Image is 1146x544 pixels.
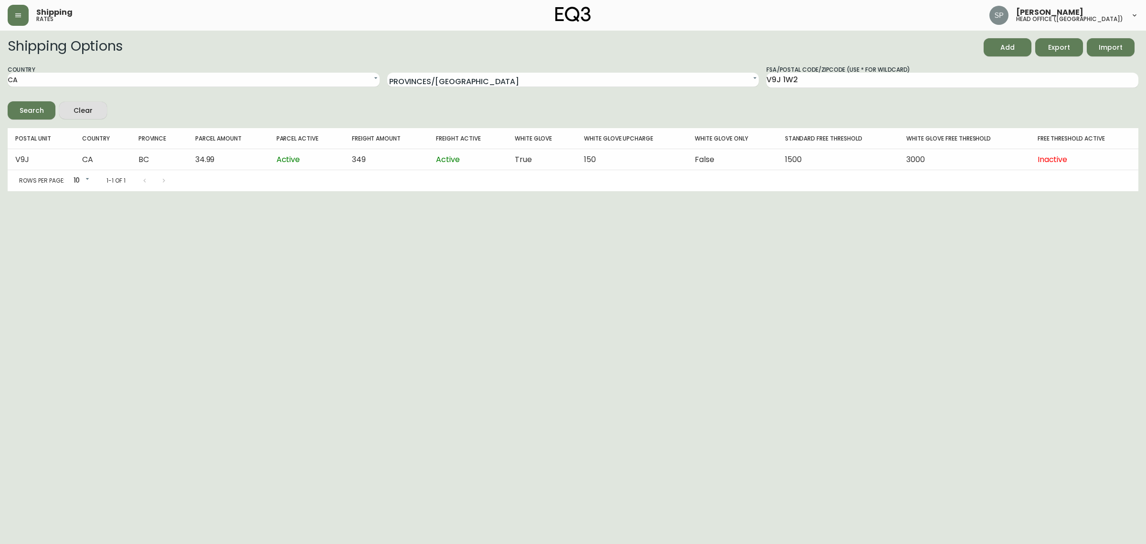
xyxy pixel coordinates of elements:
button: Export [1035,38,1083,56]
td: BC [131,149,188,170]
img: logo [555,7,591,22]
th: White Glove [507,128,576,149]
th: White Glove Free Threshold [899,128,1029,149]
span: Export [1043,42,1075,54]
span: Shipping [36,9,73,16]
td: CA [74,149,131,170]
td: 34.99 [188,149,269,170]
td: 349 [344,149,428,170]
span: Active [436,154,460,165]
th: White Glove Only [687,128,777,149]
td: False [687,149,777,170]
th: Freight Amount [344,128,428,149]
th: Free Threshold Active [1030,128,1138,149]
th: Standard Free Threshold [777,128,899,149]
button: Search [8,101,55,120]
h5: rates [36,16,53,22]
td: 3000 [899,149,1029,170]
span: Active [276,154,300,165]
span: Import [1094,42,1127,54]
th: Parcel Active [269,128,344,149]
button: Clear [59,102,107,120]
div: 10 [68,173,91,189]
h5: head office ([GEOGRAPHIC_DATA]) [1016,16,1123,22]
th: Postal Unit [8,128,74,149]
th: Parcel Amount [188,128,269,149]
span: Clear [67,105,99,117]
td: 1500 [777,149,899,170]
td: True [507,149,576,170]
span: Add [991,42,1024,54]
td: V9J [8,149,74,170]
td: 150 [576,149,688,170]
p: 1-1 of 1 [106,176,126,185]
span: Inactive [1038,154,1068,165]
div: Search [20,105,44,117]
p: Rows per page: [19,176,64,185]
span: [PERSON_NAME] [1016,9,1083,16]
th: Freight Active [428,128,507,149]
th: Country [74,128,131,149]
button: Add [984,38,1031,56]
h2: Shipping Options [8,38,123,56]
th: White Glove Upcharge [576,128,688,149]
img: 0cb179e7bf3690758a1aaa5f0aafa0b4 [989,6,1008,25]
th: Province [131,128,188,149]
button: Import [1087,38,1135,56]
